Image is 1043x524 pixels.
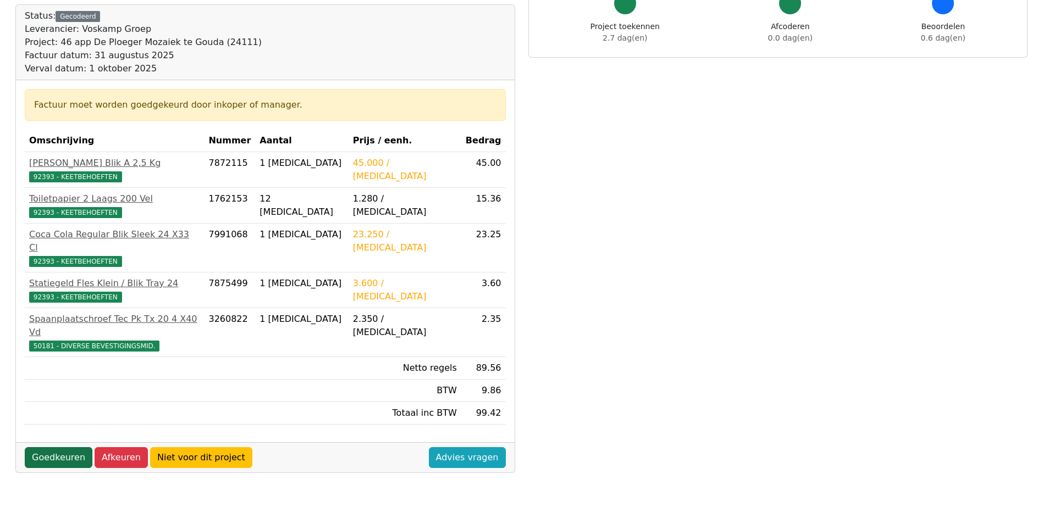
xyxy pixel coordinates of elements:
[29,341,159,352] span: 50181 - DIVERSE BEVESTIGINGSMID.
[591,21,660,44] div: Project toekennen
[204,308,255,357] td: 3260822
[461,380,506,402] td: 9.86
[461,357,506,380] td: 89.56
[461,130,506,152] th: Bedrag
[29,228,200,267] a: Coca Cola Regular Blik Sleek 24 X33 Cl92393 - KEETBEHOEFTEN
[150,447,252,468] a: Niet voor dit project
[34,98,496,112] div: Factuur moet worden goedgekeurd door inkoper of manager.
[353,277,457,303] div: 3.600 / [MEDICAL_DATA]
[29,292,122,303] span: 92393 - KEETBEHOEFTEN
[25,49,262,62] div: Factuur datum: 31 augustus 2025
[29,192,200,219] a: Toiletpapier 2 Laags 200 Vel92393 - KEETBEHOEFTEN
[29,277,200,290] div: Statiegeld Fles Klein / Blik Tray 24
[29,207,122,218] span: 92393 - KEETBEHOEFTEN
[349,130,461,152] th: Prijs / eenh.
[29,157,200,183] a: [PERSON_NAME] Blik A 2,5 Kg92393 - KEETBEHOEFTEN
[25,23,262,36] div: Leverancier: Voskamp Groep
[461,308,506,357] td: 2.35
[461,224,506,272] td: 23.25
[29,256,122,267] span: 92393 - KEETBEHOEFTEN
[260,313,344,326] div: 1 [MEDICAL_DATA]
[25,62,262,75] div: Verval datum: 1 oktober 2025
[353,228,457,254] div: 23.250 / [MEDICAL_DATA]
[921,34,965,42] span: 0.6 dag(en)
[204,152,255,188] td: 7872115
[56,11,100,22] div: Gecodeerd
[29,157,200,170] div: [PERSON_NAME] Blik A 2,5 Kg
[204,272,255,308] td: 7875499
[25,9,262,75] div: Status:
[25,447,92,468] a: Goedkeuren
[260,228,344,241] div: 1 [MEDICAL_DATA]
[921,21,965,44] div: Beoordelen
[29,313,200,339] div: Spaanplaatschroef Tec Pk Tx 20 4 X40 Vd
[29,313,200,352] a: Spaanplaatschroef Tec Pk Tx 20 4 X40 Vd50181 - DIVERSE BEVESTIGINGSMID.
[25,36,262,49] div: Project: 46 app De Ploeger Mozaiek te Gouda (24111)
[353,192,457,219] div: 1.280 / [MEDICAL_DATA]
[353,313,457,339] div: 2.350 / [MEDICAL_DATA]
[353,157,457,183] div: 45.000 / [MEDICAL_DATA]
[461,402,506,425] td: 99.42
[768,34,813,42] span: 0.0 dag(en)
[204,130,255,152] th: Nummer
[260,157,344,170] div: 1 [MEDICAL_DATA]
[204,188,255,224] td: 1762153
[461,152,506,188] td: 45.00
[204,224,255,272] td: 7991068
[255,130,348,152] th: Aantal
[260,277,344,290] div: 1 [MEDICAL_DATA]
[260,192,344,219] div: 12 [MEDICAL_DATA]
[461,188,506,224] td: 15.36
[349,357,461,380] td: Netto regels
[95,447,148,468] a: Afkeuren
[461,272,506,308] td: 3.60
[29,171,122,182] span: 92393 - KEETBEHOEFTEN
[29,277,200,303] a: Statiegeld Fles Klein / Blik Tray 2492393 - KEETBEHOEFTEN
[25,130,204,152] th: Omschrijving
[29,228,200,254] div: Coca Cola Regular Blik Sleek 24 X33 Cl
[29,192,200,205] div: Toiletpapier 2 Laags 200 Vel
[768,21,813,44] div: Afcoderen
[429,447,506,468] a: Advies vragen
[349,402,461,425] td: Totaal inc BTW
[603,34,647,42] span: 2.7 dag(en)
[349,380,461,402] td: BTW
